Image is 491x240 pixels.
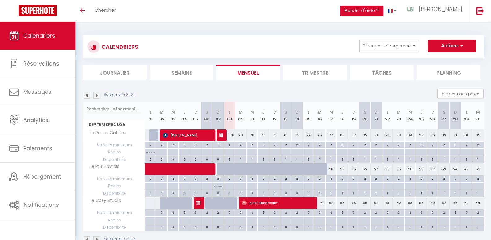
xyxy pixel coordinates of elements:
[382,209,393,215] div: 2
[163,129,212,141] span: [PERSON_NAME]
[104,92,136,98] p: Septembre 2025
[427,209,438,215] div: 2
[247,190,257,196] div: 0
[179,190,190,196] div: 0
[167,102,178,129] th: 03
[213,190,224,196] div: 0
[348,175,359,181] div: 2
[326,142,336,147] div: 2
[472,156,484,162] div: 1
[340,6,383,16] button: Besoin d'aide ?
[280,175,291,181] div: 2
[23,88,51,96] span: Messages
[292,209,303,215] div: 2
[205,109,208,115] abbr: S
[235,190,246,196] div: 0
[348,102,359,129] th: 19
[303,102,314,129] th: 15
[431,109,434,115] abbr: V
[461,156,472,162] div: 1
[156,142,167,147] div: 2
[201,175,212,181] div: 2
[168,190,178,196] div: 0
[438,175,449,181] div: 2
[393,197,404,209] div: 62
[235,102,246,129] th: 09
[359,209,370,215] div: 2
[83,209,145,216] span: Nb Nuits minimum
[283,65,347,80] li: Trimestre
[235,129,246,141] div: 70
[348,190,359,196] div: 1
[393,209,404,215] div: 2
[427,197,438,209] div: 59
[314,209,325,215] div: 2
[280,190,291,196] div: 0
[83,190,145,197] span: Disponibilité
[416,175,427,181] div: 2
[337,163,348,175] div: 59
[438,102,449,129] th: 27
[84,129,127,136] span: La Pause Côtière
[371,209,382,215] div: 2
[314,190,325,196] div: 0
[419,5,462,13] span: [PERSON_NAME]
[472,142,484,147] div: 2
[370,197,382,209] div: 64
[145,175,156,181] div: 2
[405,156,415,162] div: 1
[461,129,472,141] div: 81
[247,209,257,215] div: 2
[168,156,178,162] div: 0
[83,120,145,129] span: Septembre 2025
[308,109,309,115] abbr: L
[326,190,336,196] div: 1
[393,190,404,196] div: 1
[438,156,449,162] div: 1
[337,142,348,147] div: 2
[427,190,438,196] div: 1
[438,197,449,209] div: 62
[269,209,280,215] div: 2
[84,197,123,204] span: Le Cosy Studio
[341,109,344,115] abbr: J
[416,142,427,147] div: 2
[156,209,167,215] div: 2
[303,156,314,162] div: 1
[326,197,337,209] div: 62
[438,142,449,147] div: 2
[213,102,224,129] th: 07
[168,209,178,215] div: 2
[83,142,145,148] span: Nb Nuits minimum
[201,209,212,215] div: 2
[405,142,415,147] div: 2
[273,109,276,115] abbr: V
[449,129,461,141] div: 91
[303,190,314,196] div: 0
[83,65,147,80] li: Journalier
[427,102,438,129] th: 26
[437,89,484,98] button: Gestion des prix
[269,175,280,181] div: 2
[318,109,322,115] abbr: M
[472,102,484,129] th: 30
[337,156,348,162] div: 1
[280,129,292,141] div: 81
[382,142,393,147] div: 2
[370,102,382,129] th: 21
[247,156,257,162] div: 1
[145,190,156,196] div: 0
[201,142,212,147] div: 2
[83,175,145,182] span: Nb Nuits minimum
[450,156,461,162] div: 1
[472,163,484,175] div: 52
[235,209,246,215] div: 2
[235,142,246,147] div: 2
[405,163,416,175] div: 56
[438,190,449,196] div: 1
[405,197,416,209] div: 58
[359,190,370,196] div: 1
[382,129,393,141] div: 79
[23,32,55,39] span: Calendriers
[100,40,138,54] h3: CALENDRIERS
